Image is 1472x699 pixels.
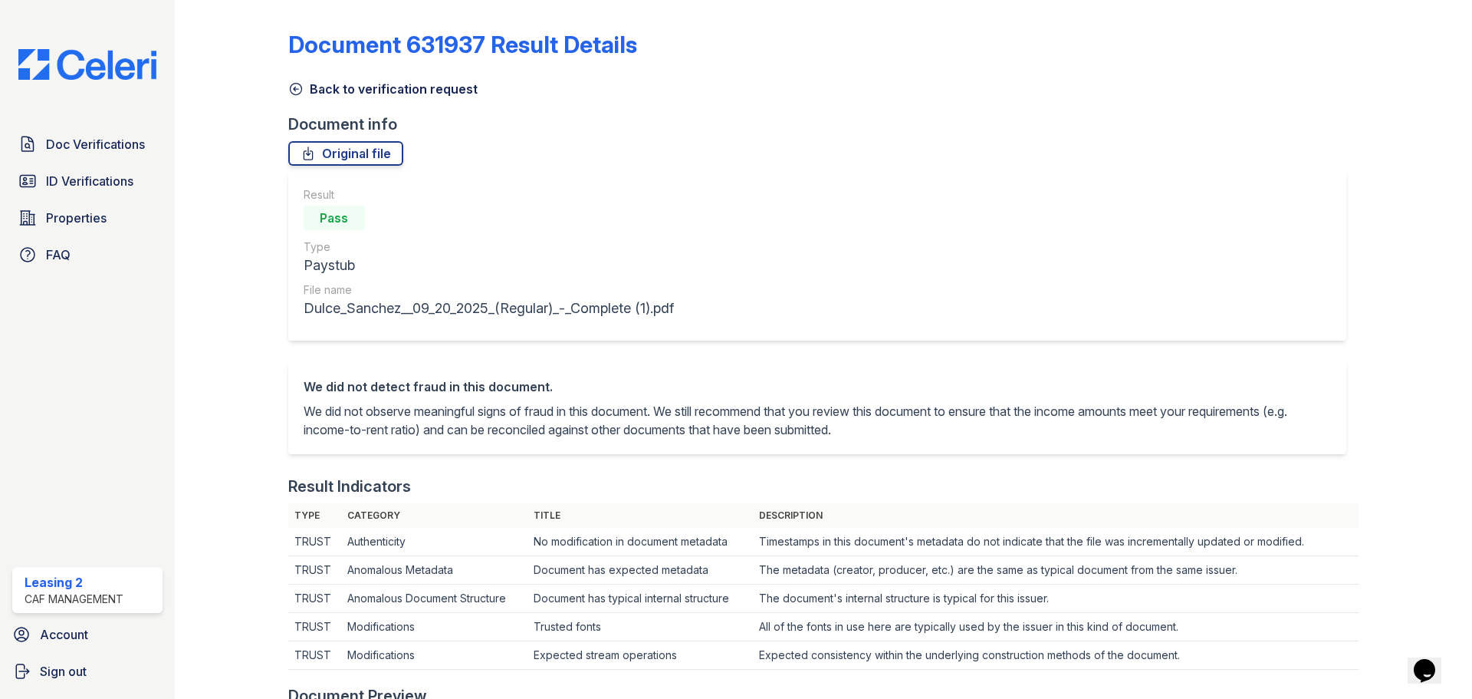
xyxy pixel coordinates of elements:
div: We did not detect fraud in this document. [304,378,1331,396]
td: TRUST [288,556,342,585]
span: FAQ [46,246,71,264]
a: Doc Verifications [12,129,163,160]
td: All of the fonts in use here are typically used by the issuer in this kind of document. [753,613,1359,641]
td: Anomalous Document Structure [341,585,527,613]
td: Document has expected metadata [527,556,753,585]
div: File name [304,282,674,298]
div: Dulce_Sanchez__09_20_2025_(Regular)_-_Complete (1).pdf [304,298,674,319]
div: Leasing 2 [25,573,123,592]
th: Category [341,503,527,528]
a: Original file [288,141,403,166]
div: Result Indicators [288,476,411,497]
td: TRUST [288,585,342,613]
th: Title [527,503,753,528]
span: ID Verifications [46,172,133,190]
iframe: chat widget [1408,638,1457,684]
td: The document's internal structure is typical for this issuer. [753,585,1359,613]
div: Type [304,239,674,255]
td: Anomalous Metadata [341,556,527,585]
span: Account [40,625,88,644]
td: Document has typical internal structure [527,585,753,613]
td: Authenticity [341,528,527,556]
td: Expected stream operations [527,641,753,670]
th: Type [288,503,342,528]
div: Paystub [304,255,674,276]
td: Modifications [341,641,527,670]
td: Modifications [341,613,527,641]
a: FAQ [12,239,163,270]
td: TRUST [288,528,342,556]
th: Description [753,503,1359,528]
td: Trusted fonts [527,613,753,641]
td: Expected consistency within the underlying construction methods of the document. [753,641,1359,670]
td: TRUST [288,613,342,641]
div: Document info [288,114,1359,135]
div: Result [304,187,674,203]
a: Properties [12,203,163,233]
td: No modification in document metadata [527,528,753,556]
img: CE_Logo_Blue-a8612792a0a2168367f1c8372b55b34899dd931a85d93a1a3d3e32e68fde9ad4.png [6,49,169,80]
span: Sign out [40,662,87,681]
td: The metadata (creator, producer, etc.) are the same as typical document from the same issuer. [753,556,1359,585]
div: Pass [304,206,365,230]
a: Account [6,619,169,650]
div: CAF Management [25,592,123,607]
a: Back to verification request [288,80,478,98]
span: Properties [46,209,107,227]
a: Sign out [6,656,169,687]
a: ID Verifications [12,166,163,196]
a: Document 631937 Result Details [288,31,637,58]
td: TRUST [288,641,342,670]
p: We did not observe meaningful signs of fraud in this document. We still recommend that you review... [304,402,1331,439]
td: Timestamps in this document's metadata do not indicate that the file was incrementally updated or... [753,528,1359,556]
span: Doc Verifications [46,135,145,153]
